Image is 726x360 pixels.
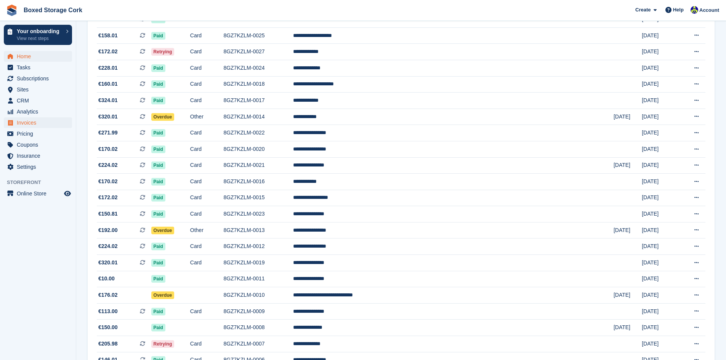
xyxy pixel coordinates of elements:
td: [DATE] [642,320,678,336]
td: 8GZ7KZLM-0024 [223,60,293,76]
a: menu [4,150,72,161]
a: menu [4,62,72,73]
img: Vincent [691,6,698,14]
span: Sites [17,84,63,95]
td: 8GZ7KZLM-0022 [223,125,293,141]
td: Other [190,109,224,125]
span: Paid [151,146,165,153]
span: €224.02 [98,161,118,169]
td: 8GZ7KZLM-0021 [223,157,293,174]
td: [DATE] [642,336,678,352]
span: Paid [151,243,165,250]
span: Paid [151,210,165,218]
td: [DATE] [642,255,678,271]
span: Create [635,6,651,14]
td: Card [190,93,224,109]
a: menu [4,162,72,172]
span: €172.02 [98,194,118,202]
span: CRM [17,95,63,106]
span: €113.00 [98,307,118,315]
a: menu [4,128,72,139]
td: [DATE] [614,157,642,174]
span: Paid [151,32,165,40]
td: [DATE] [614,109,642,125]
td: Card [190,27,224,44]
a: menu [4,117,72,128]
td: 8GZ7KZLM-0019 [223,255,293,271]
span: Paid [151,129,165,137]
td: Card [190,44,224,60]
span: Paid [151,97,165,104]
span: €160.01 [98,80,118,88]
span: €228.01 [98,64,118,72]
a: menu [4,84,72,95]
td: [DATE] [642,76,678,93]
td: 8GZ7KZLM-0011 [223,271,293,287]
td: [DATE] [614,320,642,336]
span: Paid [151,259,165,267]
td: 8GZ7KZLM-0015 [223,190,293,206]
span: Paid [151,194,165,202]
span: €224.02 [98,242,118,250]
span: €320.01 [98,113,118,121]
span: €170.02 [98,178,118,186]
span: Paid [151,308,165,315]
td: 8GZ7KZLM-0025 [223,27,293,44]
span: Account [699,6,719,14]
span: Paid [151,162,165,169]
a: Boxed Storage Cork [21,4,85,16]
td: 8GZ7KZLM-0010 [223,287,293,304]
td: Card [190,174,224,190]
span: €158.01 [98,32,118,40]
td: [DATE] [642,93,678,109]
td: 8GZ7KZLM-0016 [223,174,293,190]
td: [DATE] [642,27,678,44]
a: Your onboarding View next steps [4,25,72,45]
td: [DATE] [614,287,642,304]
span: Insurance [17,150,63,161]
span: Settings [17,162,63,172]
span: Retrying [151,340,175,348]
a: menu [4,106,72,117]
span: Overdue [151,227,175,234]
span: €271.99 [98,129,118,137]
td: 8GZ7KZLM-0009 [223,303,293,320]
span: €192.00 [98,226,118,234]
p: Your onboarding [17,29,62,34]
td: Card [190,76,224,93]
span: €150.81 [98,210,118,218]
span: Coupons [17,139,63,150]
td: Card [190,60,224,76]
td: [DATE] [642,222,678,238]
span: Pricing [17,128,63,139]
span: Paid [151,80,165,88]
span: Home [17,51,63,62]
td: [DATE] [642,125,678,141]
span: Storefront [7,179,76,186]
td: 8GZ7KZLM-0027 [223,44,293,60]
span: €324.01 [98,96,118,104]
span: Invoices [17,117,63,128]
img: stora-icon-8386f47178a22dfd0bd8f6a31ec36ba5ce8667c1dd55bd0f319d3a0aa187defe.svg [6,5,18,16]
td: [DATE] [642,190,678,206]
td: [DATE] [642,287,678,304]
td: 8GZ7KZLM-0007 [223,336,293,352]
td: 8GZ7KZLM-0017 [223,93,293,109]
td: [DATE] [614,222,642,238]
td: Card [190,238,224,255]
td: Card [190,206,224,222]
td: [DATE] [642,44,678,60]
span: €170.02 [98,145,118,153]
span: Help [673,6,684,14]
span: €10.00 [98,275,115,283]
td: 8GZ7KZLM-0023 [223,206,293,222]
a: menu [4,51,72,62]
span: Online Store [17,188,63,199]
span: Overdue [151,291,175,299]
td: 8GZ7KZLM-0018 [223,76,293,93]
a: menu [4,139,72,150]
a: menu [4,73,72,84]
a: menu [4,188,72,199]
span: Tasks [17,62,63,73]
td: Card [190,190,224,206]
